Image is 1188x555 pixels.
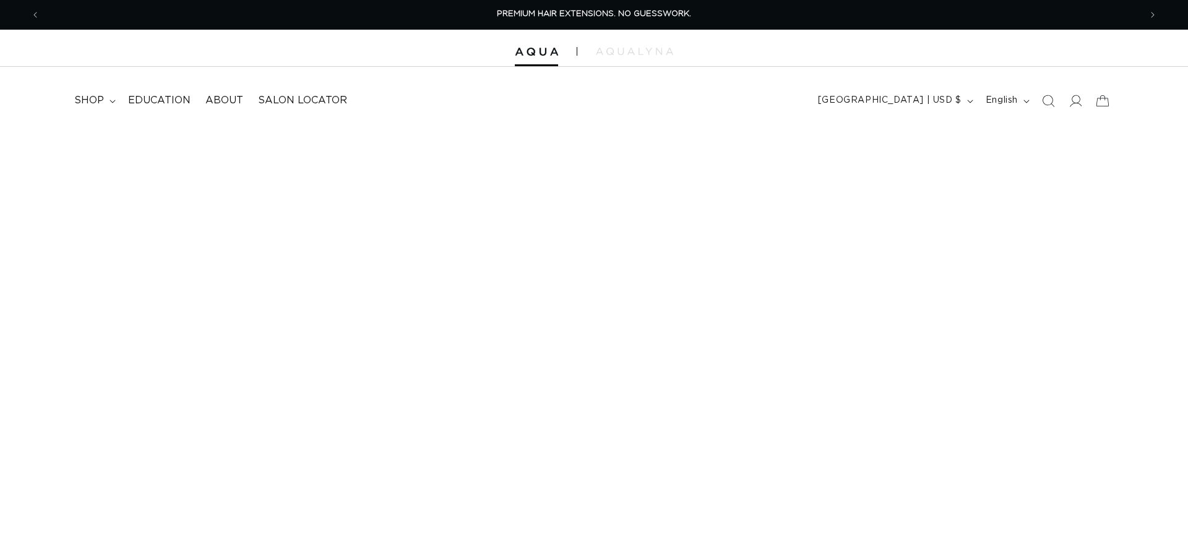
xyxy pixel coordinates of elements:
[74,94,104,107] span: shop
[515,48,558,56] img: Aqua Hair Extensions
[205,94,243,107] span: About
[811,89,978,113] button: [GEOGRAPHIC_DATA] | USD $
[986,94,1018,107] span: English
[978,89,1035,113] button: English
[128,94,191,107] span: Education
[198,87,251,114] a: About
[596,48,673,55] img: aqualyna.com
[818,94,962,107] span: [GEOGRAPHIC_DATA] | USD $
[121,87,198,114] a: Education
[22,3,49,27] button: Previous announcement
[258,94,347,107] span: Salon Locator
[67,87,121,114] summary: shop
[1139,3,1166,27] button: Next announcement
[251,87,355,114] a: Salon Locator
[1035,87,1062,114] summary: Search
[497,10,691,18] span: PREMIUM HAIR EXTENSIONS. NO GUESSWORK.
